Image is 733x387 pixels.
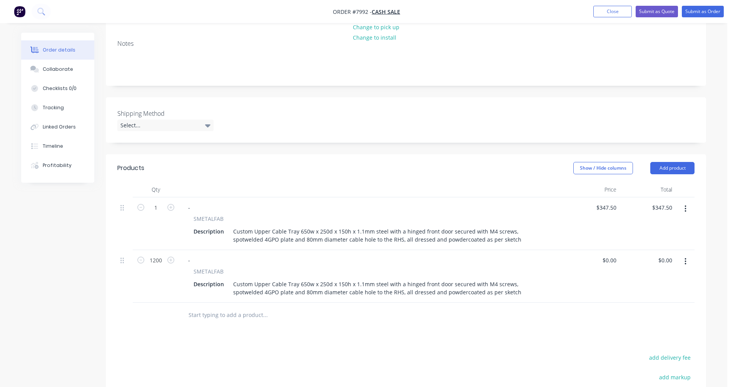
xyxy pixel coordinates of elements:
[14,6,25,17] img: Factory
[564,182,619,197] div: Price
[650,162,695,174] button: Add product
[21,98,94,117] button: Tracking
[230,226,549,245] div: Custom Upper Cable Tray 650w x 250d x 150h x 1.1mm steel with a hinged front door secured with M4...
[619,182,675,197] div: Total
[182,255,196,266] div: -
[636,6,678,17] button: Submit as Quote
[230,279,549,298] div: Custom Upper Cable Tray 650w x 250d x 150h x 1.1mm steel with a hinged front door secured with M4...
[645,352,695,363] button: add delivery fee
[117,163,144,173] div: Products
[117,120,214,131] div: Select...
[190,226,227,237] div: Description
[194,267,224,275] span: SMETALFAB
[43,66,73,73] div: Collaborate
[43,162,72,169] div: Profitability
[682,6,724,17] button: Submit as Order
[21,79,94,98] button: Checklists 0/0
[43,47,75,53] div: Order details
[194,215,224,223] span: SMETALFAB
[133,182,179,197] div: Qty
[182,202,196,213] div: -
[655,372,695,382] button: add markup
[372,8,400,15] a: Cash Sale
[21,156,94,175] button: Profitability
[21,137,94,156] button: Timeline
[21,40,94,60] button: Order details
[349,22,404,32] button: Change to pick up
[349,32,401,43] button: Change to install
[188,307,342,323] input: Start typing to add a product...
[190,279,227,290] div: Description
[593,6,632,17] button: Close
[117,109,214,118] label: Shipping Method
[21,117,94,137] button: Linked Orders
[43,104,64,111] div: Tracking
[43,123,76,130] div: Linked Orders
[573,162,633,174] button: Show / Hide columns
[117,40,695,47] div: Notes
[333,8,372,15] span: Order #7992 -
[43,143,63,150] div: Timeline
[43,85,77,92] div: Checklists 0/0
[21,60,94,79] button: Collaborate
